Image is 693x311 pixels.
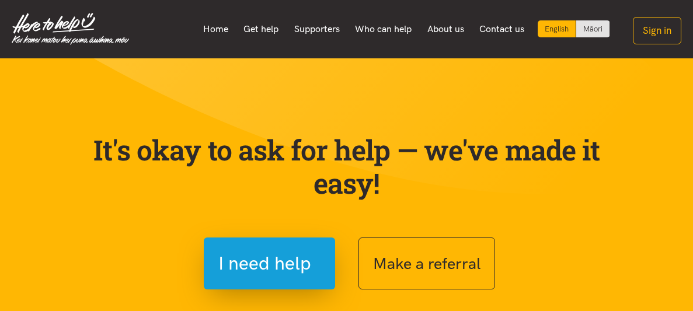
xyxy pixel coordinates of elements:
[633,17,681,44] button: Sign in
[419,17,472,41] a: About us
[204,237,335,289] button: I need help
[286,17,347,41] a: Supporters
[218,249,311,278] span: I need help
[358,237,495,289] button: Make a referral
[12,13,129,45] img: Home
[472,17,532,41] a: Contact us
[78,133,615,200] p: It's okay to ask for help — we've made it easy!
[538,20,610,37] div: Language toggle
[538,20,576,37] div: Current language
[236,17,287,41] a: Get help
[195,17,236,41] a: Home
[347,17,420,41] a: Who can help
[576,20,610,37] a: Switch to Te Reo Māori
